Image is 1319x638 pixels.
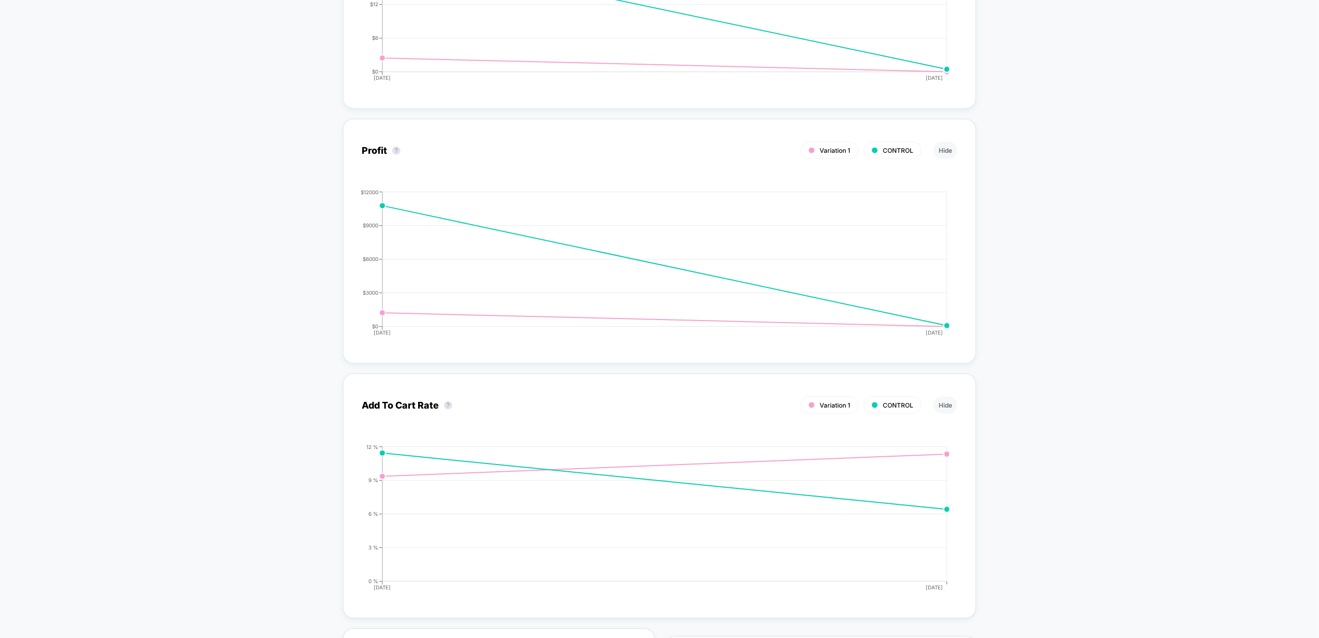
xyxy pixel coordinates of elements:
span: CONTROL [883,147,913,154]
tspan: 9 % [368,477,378,483]
tspan: 0 % [368,578,378,584]
button: Hide [933,142,957,159]
span: Variation 1 [820,147,850,154]
tspan: $12000 [361,189,378,195]
tspan: $12 [370,1,378,7]
button: ? [444,401,452,410]
tspan: $0 [372,323,378,329]
tspan: $0 [372,68,378,75]
tspan: 6 % [368,511,378,517]
tspan: [DATE] [374,75,391,81]
tspan: 12 % [366,444,378,450]
span: CONTROL [883,401,913,409]
tspan: $3000 [363,289,378,296]
tspan: $9000 [363,222,378,228]
tspan: [DATE] [374,329,391,336]
tspan: 3 % [368,544,378,550]
tspan: [DATE] [926,75,943,81]
tspan: [DATE] [926,584,943,590]
span: Variation 1 [820,401,850,409]
div: PROFIT [351,190,947,345]
button: Hide [933,397,957,414]
tspan: $6 [372,35,378,41]
div: ADD_TO_CART_RATE [351,444,947,600]
tspan: $6000 [363,256,378,262]
button: ? [392,147,401,155]
tspan: [DATE] [374,584,391,590]
tspan: [DATE] [926,329,943,336]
